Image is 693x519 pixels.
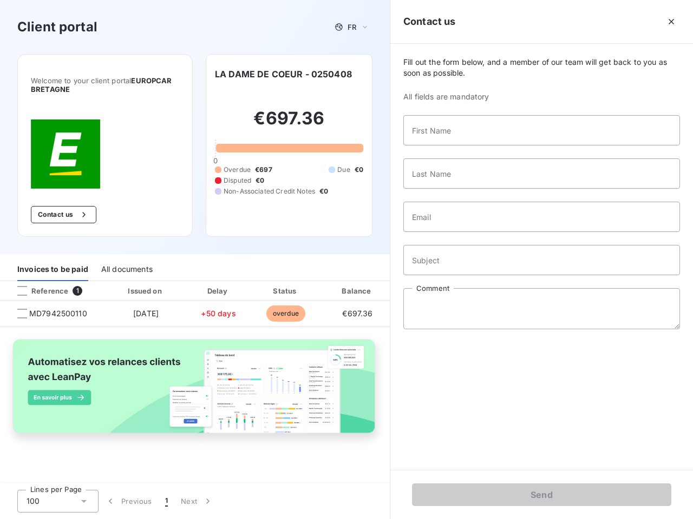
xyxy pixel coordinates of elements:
[9,286,68,296] div: Reference
[17,258,88,281] div: Invoices to be paid
[29,308,87,319] span: MD7942500110
[403,91,680,102] span: All fields are mandatory
[99,490,159,513] button: Previous
[403,245,680,275] input: placeholder
[31,206,96,223] button: Contact us
[403,158,680,189] input: placeholder
[403,57,680,78] span: Fill out the form below, and a member of our team will get back to you as soon as possible.
[403,202,680,232] input: placeholder
[201,309,236,318] span: +50 days
[27,496,40,507] span: 100
[322,285,393,296] div: Balance
[224,176,251,185] span: Disputed
[256,176,264,185] span: €0
[101,258,153,281] div: All documents
[266,305,305,322] span: overdue
[133,309,159,318] span: [DATE]
[174,490,220,513] button: Next
[4,334,385,449] img: banner
[319,187,328,196] span: €0
[159,490,174,513] button: 1
[17,17,97,37] h3: Client portal
[165,496,168,507] span: 1
[213,156,218,165] span: 0
[73,286,82,296] span: 1
[31,119,100,189] img: Company logo
[255,165,272,175] span: €697
[403,14,456,29] h5: Contact us
[215,68,352,81] h6: LA DAME DE COEUR - 0250408
[355,165,363,175] span: €0
[337,165,350,175] span: Due
[253,285,318,296] div: Status
[403,115,680,145] input: placeholder
[342,309,372,318] span: €697.36
[31,76,172,94] span: EUROPCAR BRETAGNE
[348,23,356,31] span: FR
[224,187,315,196] span: Non-Associated Credit Notes
[188,285,250,296] div: Delay
[108,285,183,296] div: Issued on
[224,165,251,175] span: Overdue
[31,76,179,94] span: Welcome to your client portal
[412,483,671,506] button: Send
[215,108,363,140] h2: €697.36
